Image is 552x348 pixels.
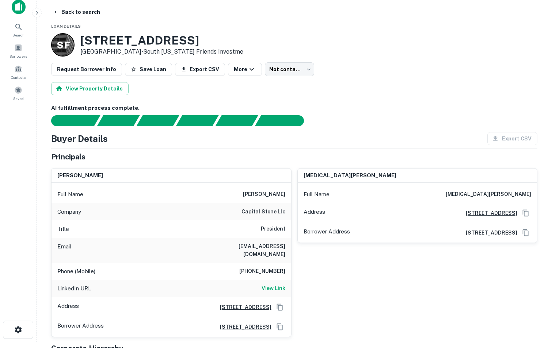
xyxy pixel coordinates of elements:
[42,115,97,126] div: Sending borrower request to AI...
[2,41,34,61] a: Borrowers
[57,190,83,199] p: Full Name
[2,83,34,103] a: Saved
[80,34,243,47] h3: [STREET_ADDRESS]
[520,208,531,219] button: Copy Address
[304,190,330,199] p: Full Name
[2,62,34,82] a: Contacts
[97,115,140,126] div: Your request is received and processing...
[274,302,285,313] button: Copy Address
[57,267,95,276] p: Phone (Mobile)
[51,63,122,76] button: Request Borrower Info
[2,20,34,39] a: Search
[255,115,313,126] div: AI fulfillment process complete.
[136,115,179,126] div: Documents found, AI parsing details...
[274,321,285,332] button: Copy Address
[304,208,325,219] p: Address
[51,33,75,57] a: S F
[80,47,243,56] p: [GEOGRAPHIC_DATA] •
[515,266,552,301] iframe: Chat Widget
[50,5,103,19] button: Back to search
[57,171,103,180] h6: [PERSON_NAME]
[51,132,108,145] h4: Buyer Details
[460,229,517,237] a: [STREET_ADDRESS]
[51,82,129,95] button: View Property Details
[57,284,91,293] p: LinkedIn URL
[214,303,271,311] a: [STREET_ADDRESS]
[176,115,218,126] div: Principals found, AI now looking for contact information...
[214,323,271,331] a: [STREET_ADDRESS]
[143,48,243,55] a: South [US_STATE] Friends Investme
[460,209,517,217] a: [STREET_ADDRESS]
[13,96,24,101] span: Saved
[228,63,262,76] button: More
[51,104,537,112] h6: AI fulfillment process complete.
[304,171,396,180] h6: [MEDICAL_DATA][PERSON_NAME]
[243,190,285,199] h6: [PERSON_NAME]
[57,208,81,216] p: Company
[175,63,225,76] button: Export CSV
[51,151,85,162] h5: Principals
[57,321,104,332] p: Borrower Address
[12,32,24,38] span: Search
[198,242,285,258] h6: [EMAIL_ADDRESS][DOMAIN_NAME]
[9,53,27,59] span: Borrowers
[520,227,531,238] button: Copy Address
[57,38,69,52] p: S F
[11,74,26,80] span: Contacts
[51,24,81,28] span: Loan Details
[241,208,285,216] h6: capital stone llc
[57,302,79,313] p: Address
[261,225,285,233] h6: President
[125,63,172,76] button: Save Loan
[57,225,69,233] p: Title
[262,284,285,293] a: View Link
[304,227,350,238] p: Borrower Address
[446,190,531,199] h6: [MEDICAL_DATA][PERSON_NAME]
[57,242,71,258] p: Email
[215,115,258,126] div: Principals found, still searching for contact information. This may take time...
[265,62,314,76] div: Not contacted
[239,267,285,276] h6: [PHONE_NUMBER]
